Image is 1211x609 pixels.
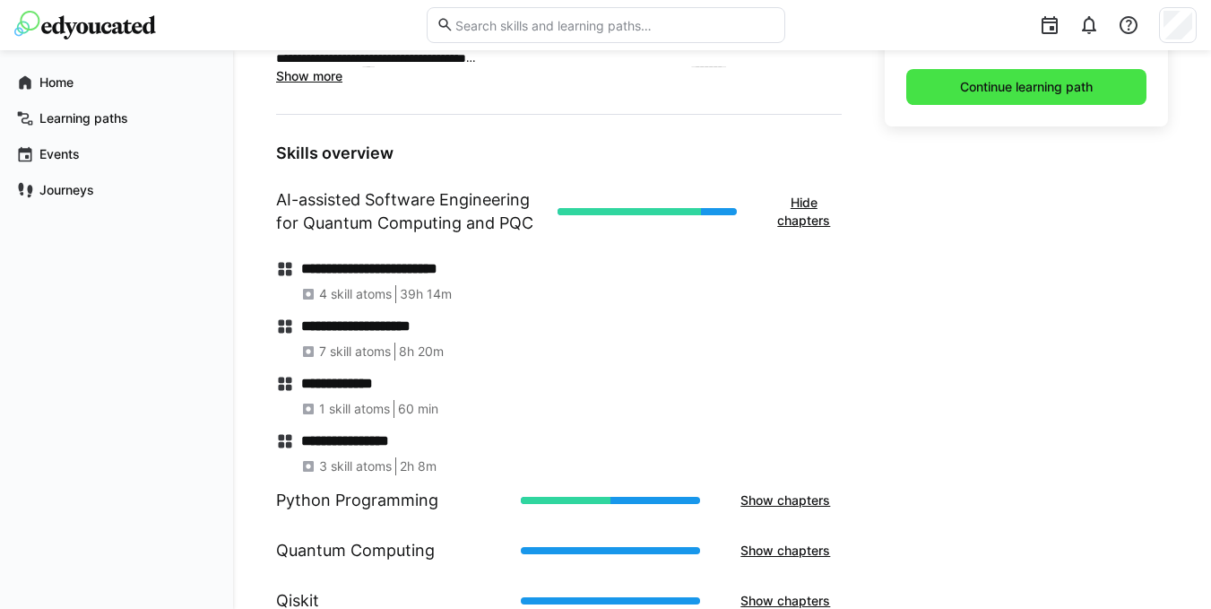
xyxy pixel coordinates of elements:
[276,188,543,235] h1: AI-assisted Software Engineering for Quantum Computing and PQC
[906,69,1146,105] button: Continue learning path
[398,400,438,418] span: 60 min
[957,78,1095,96] span: Continue learning path
[774,194,833,230] span: Hide chapters
[276,68,342,83] span: Show more
[738,542,833,560] span: Show chapters
[319,400,390,418] span: 1 skill atoms
[454,17,774,33] input: Search skills and learning paths…
[319,285,392,303] span: 4 skill atoms
[738,492,833,509] span: Show chapters
[729,533,842,569] button: Show chapters
[400,457,437,475] span: 2h 8m
[729,483,842,518] button: Show chapters
[399,343,444,361] span: 8h 20m
[766,185,842,239] button: Hide chapters
[400,285,452,303] span: 39h 14m
[276,144,842,163] h3: Skills overview
[276,539,435,562] h1: Quantum Computing
[276,489,438,512] h1: Python Programming
[319,343,391,361] span: 7 skill atoms
[319,457,392,475] span: 3 skill atoms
